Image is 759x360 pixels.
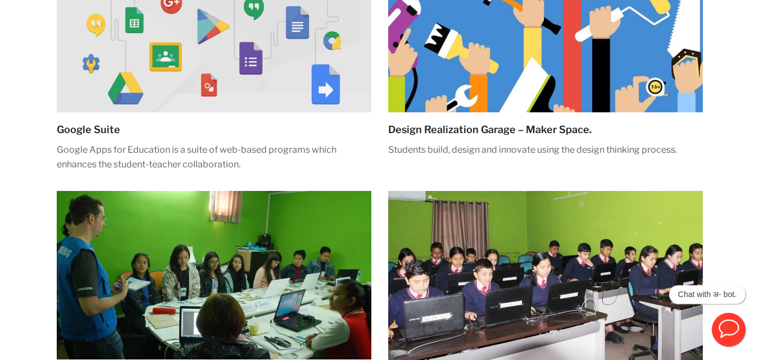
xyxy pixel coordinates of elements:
p: Chat with अ- bot. [678,290,737,299]
h5: Design Realization Garage – Maker Space. [388,122,703,137]
p: Google Apps for Education is a suite of web-based programs which enhances the student-teacher col... [57,143,371,171]
p: Students build, design and innovate using the design thinking process. [388,143,703,157]
img: samsung 1 [57,191,371,359]
img: technology [388,191,703,360]
h5: Google Suite [57,122,371,137]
